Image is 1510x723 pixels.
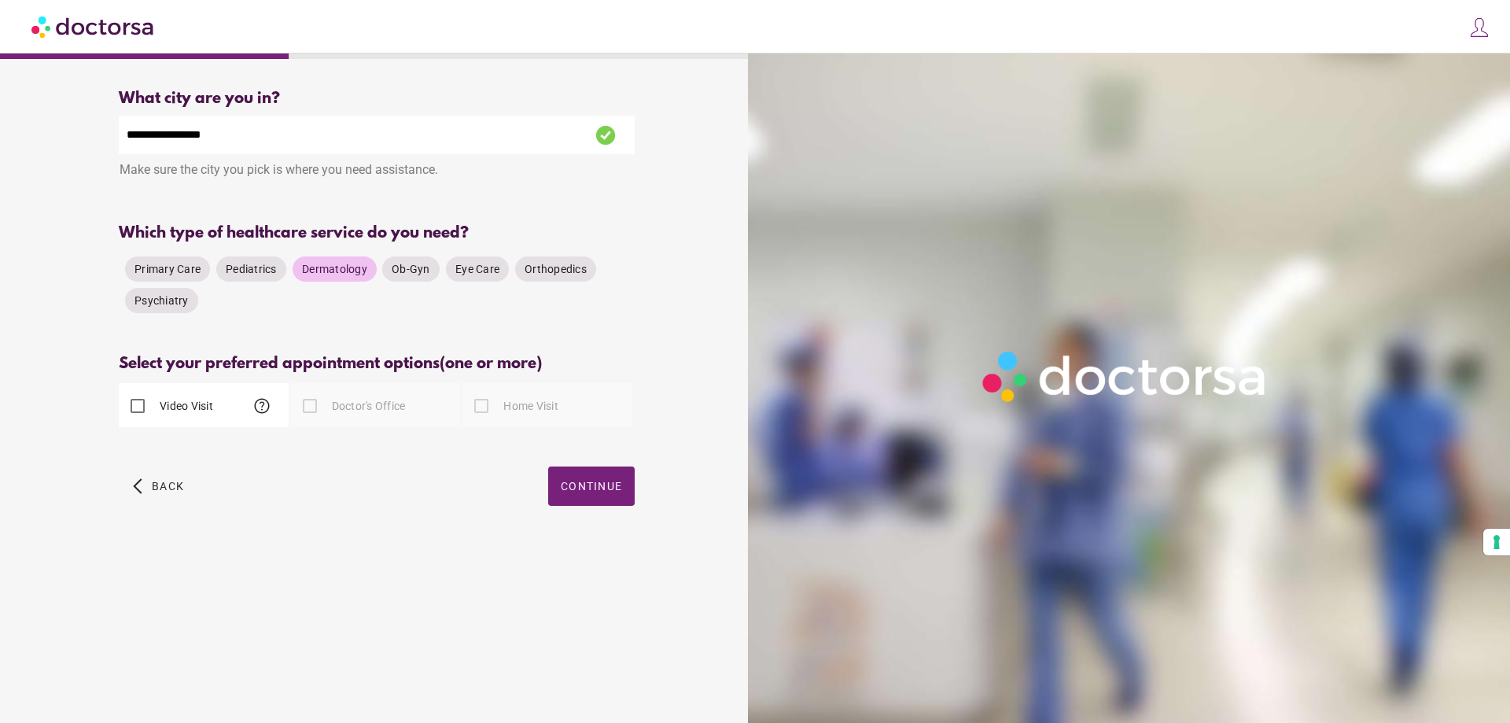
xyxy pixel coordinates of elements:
[302,263,367,275] span: Dermatology
[31,9,156,44] img: Doctorsa.com
[1483,529,1510,555] button: Your consent preferences for tracking technologies
[1468,17,1490,39] img: icons8-customer-100.png
[119,355,635,373] div: Select your preferred appointment options
[329,398,406,414] label: Doctor's Office
[392,263,430,275] span: Ob-Gyn
[134,263,201,275] span: Primary Care
[152,480,184,492] span: Back
[119,224,635,242] div: Which type of healthcare service do you need?
[525,263,587,275] span: Orthopedics
[974,343,1276,411] img: Logo-Doctorsa-trans-White-partial-flat.png
[226,263,277,275] span: Pediatrics
[134,294,189,307] span: Psychiatry
[157,398,213,414] label: Video Visit
[119,154,635,189] div: Make sure the city you pick is where you need assistance.
[252,397,271,415] span: help
[455,263,499,275] span: Eye Care
[500,398,558,414] label: Home Visit
[561,480,622,492] span: Continue
[548,467,635,506] button: Continue
[119,90,635,108] div: What city are you in?
[127,467,190,506] button: arrow_back_ios Back
[440,355,542,373] span: (one or more)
